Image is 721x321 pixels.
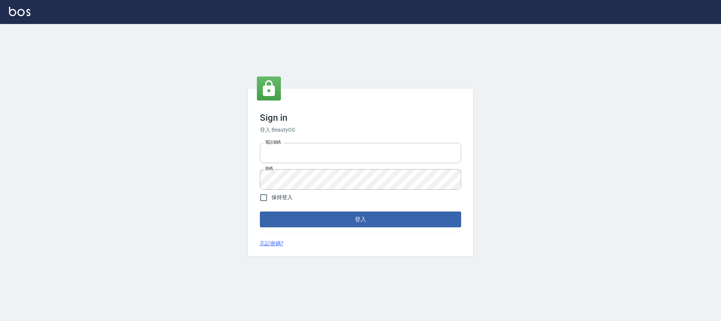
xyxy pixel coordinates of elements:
[260,112,461,123] h3: Sign in
[260,126,461,134] h6: 登入 BeautyOS
[265,139,281,145] label: 電話號碼
[272,193,293,201] span: 保持登入
[260,211,461,227] button: 登入
[265,166,273,171] label: 密碼
[260,240,284,247] a: 忘記密碼?
[9,7,30,16] img: Logo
